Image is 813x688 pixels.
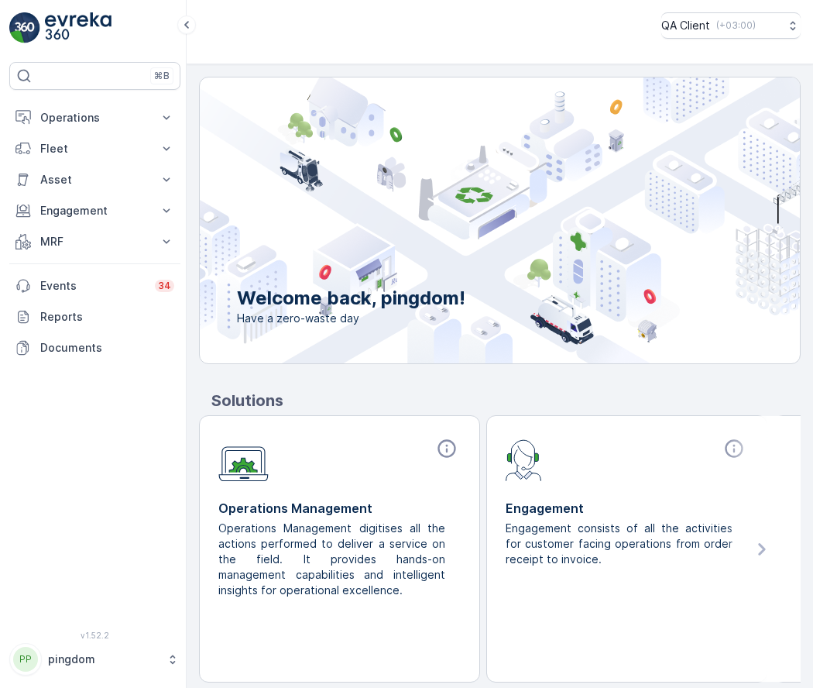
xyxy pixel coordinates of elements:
img: logo_light-DOdMpM7g.png [45,12,111,43]
p: Welcome back, pingdom! [237,286,465,311]
button: PPpingdom [9,643,180,676]
p: ( +03:00 ) [716,19,756,32]
img: module-icon [506,438,542,481]
p: 34 [158,280,171,292]
span: Have a zero-waste day [237,311,465,326]
a: Reports [9,301,180,332]
p: Asset [40,172,149,187]
span: v 1.52.2 [9,631,180,640]
p: Documents [40,340,174,356]
button: Asset [9,164,180,195]
p: pingdom [48,652,159,667]
p: Operations Management digitises all the actions performed to deliver a service on the field. It p... [218,521,448,598]
button: Operations [9,102,180,133]
img: logo [9,12,40,43]
p: Operations Management [218,499,461,518]
p: Reports [40,309,174,325]
div: PP [13,647,38,672]
p: QA Client [661,18,710,33]
a: Documents [9,332,180,363]
p: MRF [40,234,149,249]
img: module-icon [218,438,269,482]
p: Fleet [40,141,149,157]
p: Solutions [211,389,801,412]
img: city illustration [130,77,800,363]
button: MRF [9,226,180,257]
p: Engagement [40,203,149,218]
p: Operations [40,110,149,126]
p: ⌘B [154,70,170,82]
a: Events34 [9,270,180,301]
button: Fleet [9,133,180,164]
p: Events [40,278,146,294]
p: Engagement [506,499,748,518]
p: Engagement consists of all the activities for customer facing operations from order receipt to in... [506,521,736,567]
button: QA Client(+03:00) [661,12,801,39]
button: Engagement [9,195,180,226]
